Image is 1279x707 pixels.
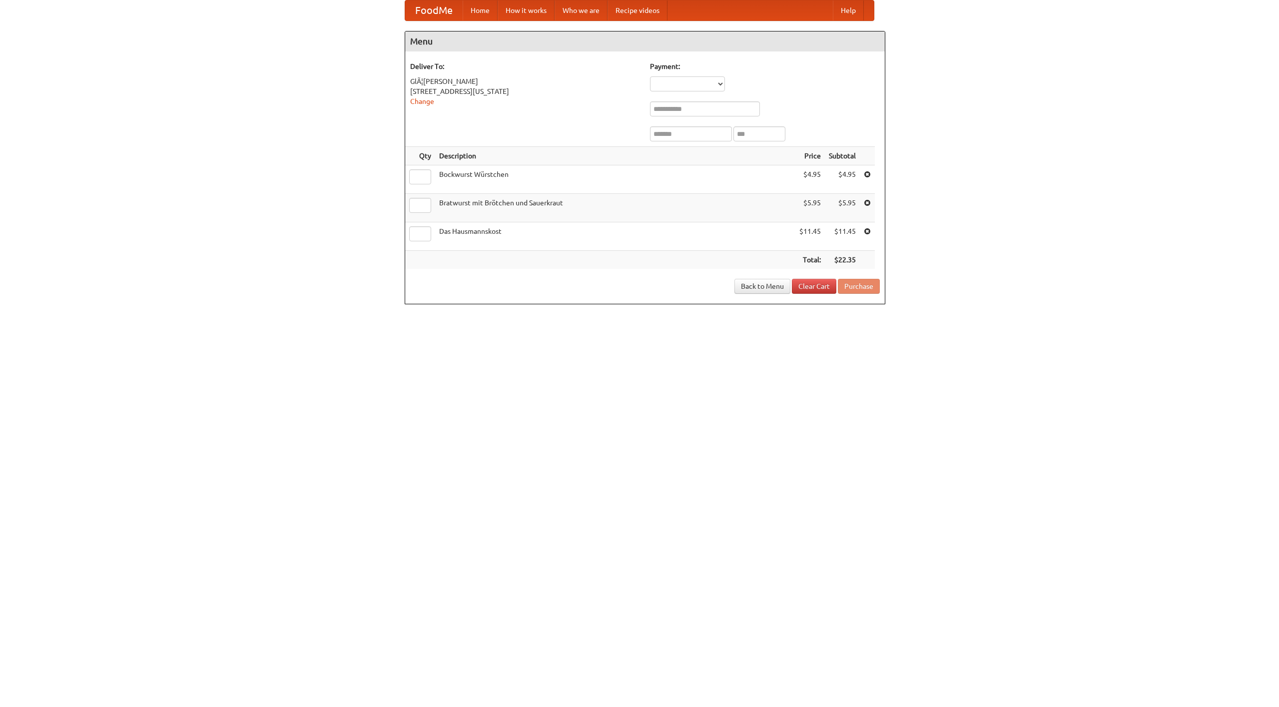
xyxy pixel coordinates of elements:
[795,194,825,222] td: $5.95
[410,76,640,86] div: GlÃ¦[PERSON_NAME]
[795,147,825,165] th: Price
[825,165,860,194] td: $4.95
[555,0,608,20] a: Who we are
[838,279,880,294] button: Purchase
[410,61,640,71] h5: Deliver To:
[608,0,667,20] a: Recipe videos
[405,147,435,165] th: Qty
[435,194,795,222] td: Bratwurst mit Brötchen und Sauerkraut
[795,222,825,251] td: $11.45
[795,251,825,269] th: Total:
[435,147,795,165] th: Description
[833,0,864,20] a: Help
[410,86,640,96] div: [STREET_ADDRESS][US_STATE]
[435,222,795,251] td: Das Hausmannskost
[463,0,498,20] a: Home
[825,194,860,222] td: $5.95
[405,31,885,51] h4: Menu
[435,165,795,194] td: Bockwurst Würstchen
[825,222,860,251] td: $11.45
[405,0,463,20] a: FoodMe
[792,279,836,294] a: Clear Cart
[734,279,790,294] a: Back to Menu
[825,147,860,165] th: Subtotal
[650,61,880,71] h5: Payment:
[410,97,434,105] a: Change
[498,0,555,20] a: How it works
[795,165,825,194] td: $4.95
[825,251,860,269] th: $22.35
